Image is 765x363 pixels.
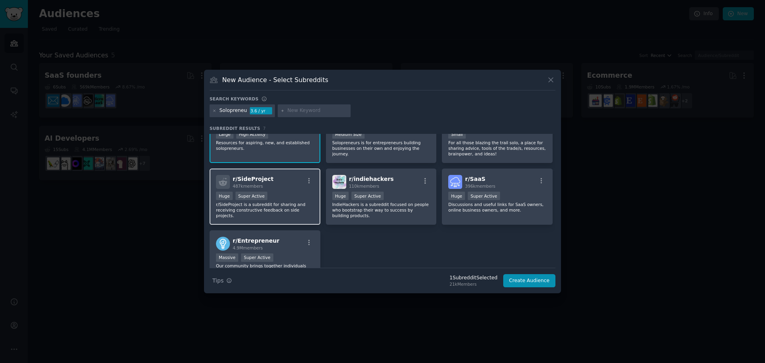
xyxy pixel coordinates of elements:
[216,253,238,262] div: Massive
[235,192,268,200] div: Super Active
[448,130,465,139] div: Small
[233,237,279,244] span: r/ Entrepreneur
[448,192,465,200] div: Huge
[220,107,247,114] div: Solopreneu
[465,176,485,182] span: r/ SaaS
[503,274,556,288] button: Create Audience
[212,277,224,285] span: Tips
[449,275,497,282] div: 1 Subreddit Selected
[210,126,260,131] span: Subreddit Results
[349,176,394,182] span: r/ indiehackers
[216,130,233,139] div: Large
[216,263,314,280] p: Our community brings together individuals driven by a shared commitment to problem-solving, profe...
[250,107,272,114] div: 3.6 / yr
[287,107,348,114] input: New Keyword
[465,184,495,188] span: 396k members
[236,130,269,139] div: High Activity
[216,237,230,251] img: Entrepreneur
[332,130,365,139] div: Medium Size
[448,140,546,157] p: For all those blazing the trail solo, a place for sharing advice, tools of the trade/s, resources...
[332,175,346,189] img: indiehackers
[332,202,430,218] p: IndieHackers is a subreddit focused on people who bootstrap their way to success by building prod...
[448,202,546,213] p: Discussions and useful links for SaaS owners, online business owners, and more.
[332,192,349,200] div: Huge
[216,140,314,151] p: Resources for aspiring, new, and established solopreneurs.
[210,274,235,288] button: Tips
[233,176,274,182] span: r/ SideProject
[449,281,497,287] div: 21k Members
[351,192,384,200] div: Super Active
[210,96,259,102] h3: Search keywords
[241,253,273,262] div: Super Active
[448,175,462,189] img: SaaS
[332,140,430,157] p: Solopreneurs is for entrepreneurs building businesses on their own and enjoying the journey.
[233,245,263,250] span: 4.9M members
[233,184,263,188] span: 487k members
[216,192,233,200] div: Huge
[216,202,314,218] p: r/SideProject is a subreddit for sharing and receiving constructive feedback on side projects.
[468,192,500,200] div: Super Active
[263,126,266,131] span: 7
[349,184,379,188] span: 110k members
[222,76,328,84] h3: New Audience - Select Subreddits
